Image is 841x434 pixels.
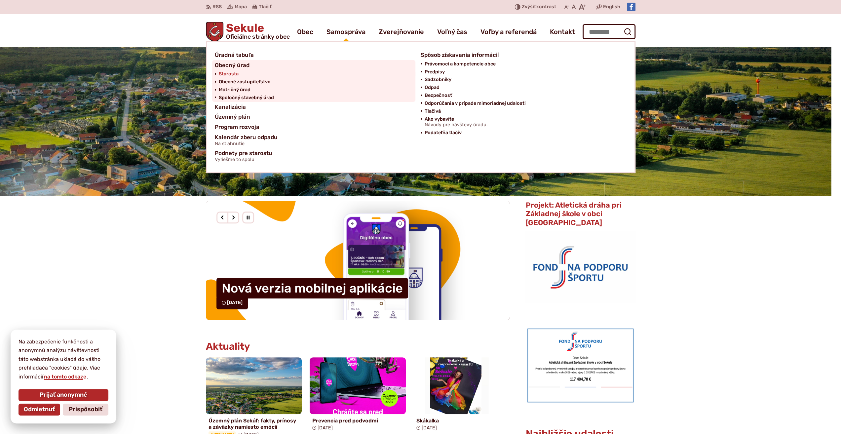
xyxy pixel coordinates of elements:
[425,60,496,68] span: Právomoci a kompetencie obce
[215,141,278,146] span: Na stiahnutie
[522,4,556,10] span: kontrast
[215,60,249,70] span: Obecný úrad
[310,357,406,433] a: Prevencia pred podvodmi [DATE]
[209,417,299,430] h4: Územný plán Sekúľ: fakty, prínosy a záväzky namiesto emócií
[259,4,272,10] span: Tlačiť
[215,132,278,148] span: Kalendár zberu odpadu
[425,76,619,84] a: Sadzobníky
[522,4,536,10] span: Zvýšiť
[425,107,441,115] span: Tlačivá
[215,112,413,122] a: Územný plán
[422,425,437,431] span: [DATE]
[414,357,510,433] a: Skákalka [DATE]
[223,22,289,40] h1: Sekule
[425,107,619,115] a: Tlačivá
[206,341,250,352] h3: Aktuality
[206,201,510,320] div: 3 / 8
[425,129,619,137] a: Podateľňa tlačív
[43,374,87,380] a: na tomto odkaze
[216,278,408,298] h4: Nová verzia mobilnej aplikácie
[19,404,60,415] button: Odmietnuť
[219,70,413,78] a: Starosta
[69,406,102,413] span: Prispôsobiť
[525,231,635,302] img: logo_fnps.png
[227,212,239,223] div: Nasledujúci slajd
[215,132,413,148] a: Kalendár zberu odpaduNa stiahnutie
[425,99,526,107] span: Odporúčania v prípade mimoriadnej udalosti
[425,92,452,99] span: Bezpečnosť
[627,3,635,11] img: Prejsť na Facebook stránku
[379,22,424,41] a: Zverejňovanie
[421,50,499,60] span: Spôsob získavania informácií
[219,78,271,86] span: Obecné zastupiteľstvo
[219,94,413,102] a: Spoločný stavebný úrad
[19,337,108,381] p: Na zabezpečenie funkčnosti a anonymnú analýzu návštevnosti táto webstránka ukladá do vášho prehli...
[242,212,254,223] div: Pozastaviť pohyb slajdera
[19,389,108,401] button: Prijať anonymné
[425,68,445,76] span: Predpisy
[421,50,619,60] a: Spôsob získavania informácií
[425,60,619,68] a: Právomoci a kompetencie obce
[219,86,413,94] a: Matričný úrad
[206,201,510,320] a: Nová verzia mobilnej aplikácie [DATE]
[425,84,440,92] span: Odpad
[215,50,413,60] a: Úradná tabuľa
[215,102,246,112] span: Kanalizácia
[297,22,313,41] a: Obec
[216,212,228,223] div: Predošlý slajd
[215,112,250,122] span: Územný plán
[525,201,621,227] span: Projekt: Atletická dráha pri Základnej škole v obci [GEOGRAPHIC_DATA]
[215,102,413,112] a: Kanalizácia
[215,122,259,132] span: Program rozvoja
[215,122,413,132] a: Program rozvoja
[212,3,222,11] span: RSS
[226,34,289,40] span: Oficiálne stránky obce
[480,22,537,41] a: Voľby a referendá
[425,129,462,137] span: Podateľňa tlačív
[219,94,274,102] span: Spoločný stavebný úrad
[206,22,290,42] a: Logo Sekule, prejsť na domovskú stránku.
[425,115,619,129] a: Ako vybavíteNávody pre návštevy úradu.
[525,327,635,404] img: draha.png
[215,50,254,60] span: Úradná tabuľa
[24,406,55,413] span: Odmietnuť
[425,76,451,84] span: Sadzobníky
[416,417,507,424] h4: Skákalka
[215,157,272,162] span: Vyriešme to spolu
[425,68,619,76] a: Predpisy
[206,22,224,42] img: Prejsť na domovskú stránku
[219,86,250,94] span: Matričný úrad
[425,115,488,129] span: Ako vybavíte
[425,92,619,99] a: Bezpečnosť
[425,122,488,128] span: Návody pre návštevy úradu.
[318,425,333,431] span: [DATE]
[63,404,108,415] button: Prispôsobiť
[215,148,619,164] a: Podnety pre starostuVyriešme to spolu
[425,84,619,92] a: Odpad
[550,22,575,41] a: Kontakt
[227,300,243,305] span: [DATE]
[219,70,239,78] span: Starosta
[215,60,413,70] a: Obecný úrad
[602,3,622,11] a: English
[312,417,403,424] h4: Prevencia pred podvodmi
[603,3,620,11] span: English
[326,22,365,41] a: Samospráva
[219,78,413,86] a: Obecné zastupiteľstvo
[40,391,87,399] span: Prijať anonymné
[215,148,272,164] span: Podnety pre starostu
[235,3,247,11] span: Mapa
[437,22,467,41] a: Voľný čas
[425,99,619,107] a: Odporúčania v prípade mimoriadnej udalosti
